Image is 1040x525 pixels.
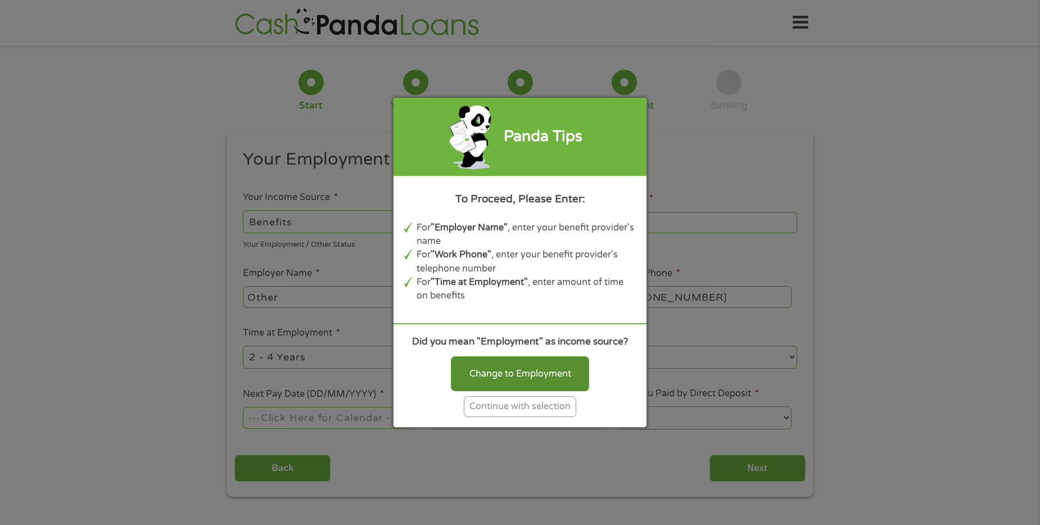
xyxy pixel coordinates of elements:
[451,356,589,391] div: Change to Employment
[431,277,528,288] b: "Time at Employment"
[417,221,637,248] li: For , enter your benefit provider's name
[431,249,491,260] b: "Work Phone"
[431,222,508,233] b: "Employer Name"
[404,191,636,207] div: To Proceed, Please Enter:
[417,275,637,303] li: For , enter amount of time on benefits
[404,334,636,349] div: Did you mean "Employment" as income source?
[504,125,582,148] div: Panda Tips
[417,248,637,275] li: For , enter your benefit provider's telephone number
[448,103,494,171] img: green-panda-phone.png
[464,396,576,417] div: Continue with selection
